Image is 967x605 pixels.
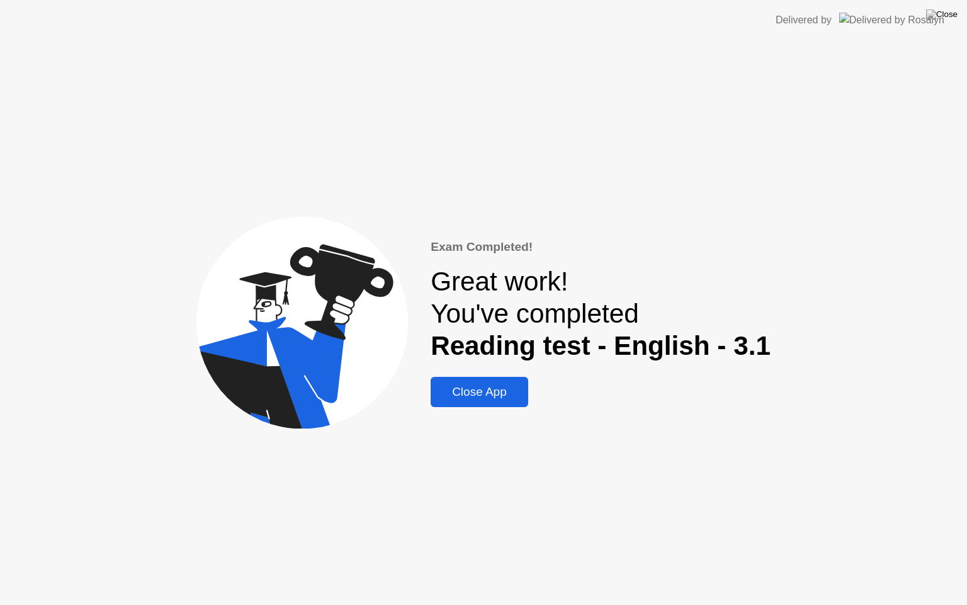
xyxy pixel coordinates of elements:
img: Close [926,9,958,20]
div: Delivered by [776,13,832,28]
button: Close App [431,377,528,407]
b: Reading test - English - 3.1 [431,331,771,360]
div: Close App [434,385,524,399]
div: Great work! You've completed [431,266,771,362]
div: Exam Completed! [431,238,771,256]
img: Delivered by Rosalyn [839,13,944,27]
